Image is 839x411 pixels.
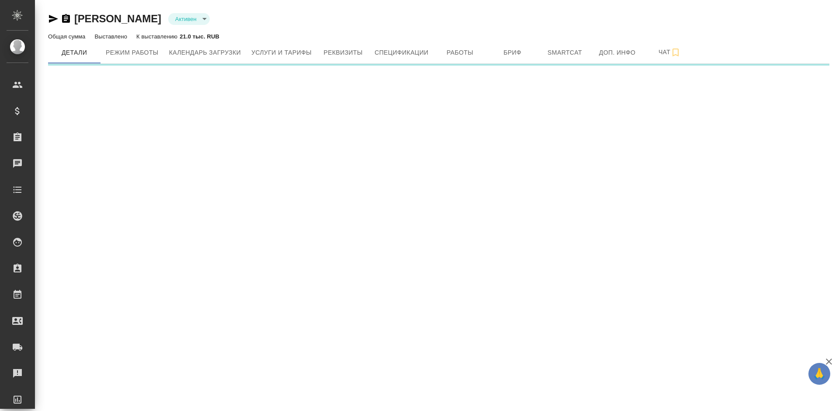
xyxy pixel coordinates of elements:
span: Бриф [492,47,534,58]
p: Выставлено [94,33,129,40]
span: Календарь загрузки [169,47,241,58]
p: К выставлению [136,33,180,40]
span: Реквизиты [322,47,364,58]
span: Спецификации [374,47,428,58]
span: Услуги и тарифы [251,47,312,58]
svg: Подписаться [670,47,681,58]
button: 🙏 [808,363,830,385]
button: Скопировать ссылку для ЯМессенджера [48,14,59,24]
span: Работы [439,47,481,58]
span: Smartcat [544,47,586,58]
span: Чат [649,47,691,58]
span: Режим работы [106,47,159,58]
p: 21.0 тыс. RUB [180,33,219,40]
span: 🙏 [812,365,827,383]
span: Доп. инфо [596,47,638,58]
p: Общая сумма [48,33,87,40]
button: Скопировать ссылку [61,14,71,24]
button: Активен [173,15,199,23]
span: Детали [53,47,95,58]
a: [PERSON_NAME] [74,13,161,24]
div: Активен [168,13,210,25]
